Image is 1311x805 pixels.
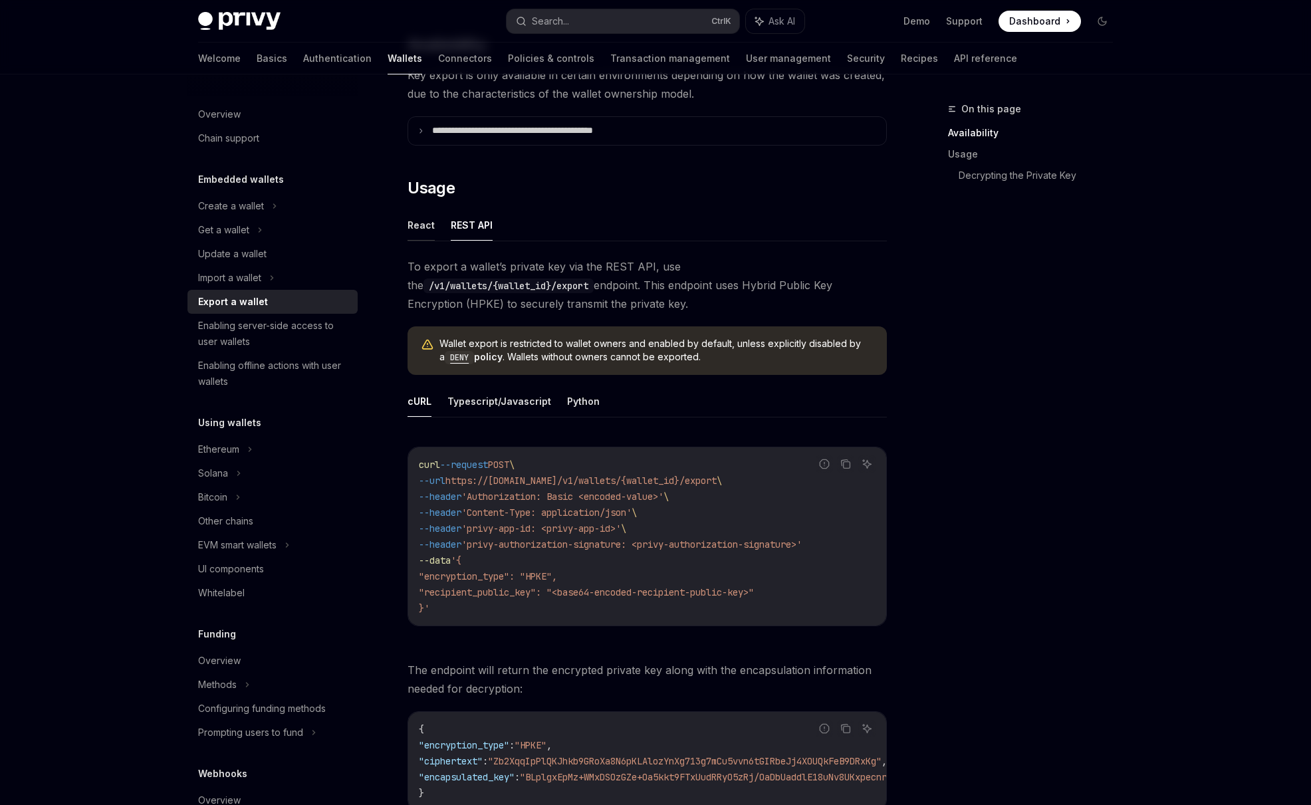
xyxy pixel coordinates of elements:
span: --header [419,522,461,534]
img: dark logo [198,12,281,31]
span: "BLplgxEpMz+WMxDSOzGZe+Oa5kkt9FTxUudRRyO5zRj/OaDbUaddlE18uNv8UKxpecnrSy+UByG2C3oJTgTnGNk=" [520,771,999,783]
span: \ [509,459,515,471]
span: { [419,723,424,735]
span: Usage [408,177,455,199]
span: 'privy-app-id: <privy-app-id>' [461,522,621,534]
button: REST API [451,209,493,241]
button: Search...CtrlK [507,9,739,33]
span: "Zb2XqqIpPlQKJhkb9GRoXa8N6pKLAlozYnXg713g7mCu5vvn6tGIRbeJj4XOUQkFeB9DRxKg" [488,755,882,767]
a: Policies & controls [508,43,594,74]
div: Enabling server-side access to user wallets [198,318,350,350]
span: \ [621,522,626,534]
span: --header [419,538,461,550]
span: : [515,771,520,783]
span: 'privy-authorization-signature: <privy-authorization-signature>' [461,538,802,550]
div: Whitelabel [198,585,245,601]
div: Search... [532,13,569,29]
span: 'Authorization: Basic <encoded-value>' [461,491,663,503]
a: Recipes [901,43,938,74]
a: Overview [187,102,358,126]
a: Export a wallet [187,290,358,314]
span: Ctrl K [711,16,731,27]
span: "encapsulated_key" [419,771,515,783]
a: Security [847,43,885,74]
button: Copy the contents from the code block [837,455,854,473]
span: "encryption_type": "HPKE", [419,570,557,582]
div: Overview [198,653,241,669]
div: Export a wallet [198,294,268,310]
span: }' [419,602,429,614]
a: Authentication [303,43,372,74]
span: --url [419,475,445,487]
span: '{ [451,554,461,566]
div: Ethereum [198,441,239,457]
span: --header [419,507,461,518]
span: Dashboard [1009,15,1060,28]
span: "recipient_public_key": "<base64-encoded-recipient-public-key>" [419,586,754,598]
span: \ [632,507,637,518]
span: --header [419,491,461,503]
span: Ask AI [769,15,795,28]
span: , [882,755,887,767]
button: cURL [408,386,431,417]
button: React [408,209,435,241]
div: Bitcoin [198,489,227,505]
div: Other chains [198,513,253,529]
span: POST [488,459,509,471]
a: Transaction management [610,43,730,74]
span: \ [663,491,669,503]
span: On this page [961,101,1021,117]
div: Create a wallet [198,198,264,214]
a: Wallets [388,43,422,74]
span: --request [440,459,488,471]
a: Update a wallet [187,242,358,266]
div: UI components [198,561,264,577]
div: EVM smart wallets [198,537,277,553]
button: Report incorrect code [816,720,833,737]
code: DENY [445,351,474,364]
h5: Funding [198,626,236,642]
button: Python [567,386,600,417]
div: Methods [198,677,237,693]
span: The endpoint will return the encrypted private key along with the encapsulation information neede... [408,661,887,698]
a: Overview [187,649,358,673]
a: User management [746,43,831,74]
button: Ask AI [858,720,876,737]
a: Enabling server-side access to user wallets [187,314,358,354]
a: DENYpolicy [445,351,503,362]
a: Enabling offline actions with user wallets [187,354,358,394]
a: Whitelabel [187,581,358,605]
a: Decrypting the Private Key [959,165,1124,186]
div: Update a wallet [198,246,267,262]
span: Key export is only available in certain environments depending on how the wallet was created, due... [408,66,887,103]
span: "HPKE" [515,739,546,751]
h5: Using wallets [198,415,261,431]
span: Wallet export is restricted to wallet owners and enabled by default, unless explicitly disabled b... [439,337,874,364]
a: Availability [948,122,1124,144]
a: Support [946,15,983,28]
a: Connectors [438,43,492,74]
button: Report incorrect code [816,455,833,473]
span: \ [717,475,722,487]
span: --data [419,554,451,566]
div: Solana [198,465,228,481]
span: : [509,739,515,751]
a: Other chains [187,509,358,533]
span: To export a wallet’s private key via the REST API, use the endpoint. This endpoint uses Hybrid Pu... [408,257,887,313]
div: Overview [198,106,241,122]
button: Ask AI [746,9,804,33]
span: https://[DOMAIN_NAME]/v1/wallets/{wallet_id}/export [445,475,717,487]
div: Get a wallet [198,222,249,238]
a: API reference [954,43,1017,74]
div: Import a wallet [198,270,261,286]
span: , [546,739,552,751]
h5: Embedded wallets [198,172,284,187]
a: Configuring funding methods [187,697,358,721]
div: Enabling offline actions with user wallets [198,358,350,390]
a: Usage [948,144,1124,165]
a: Chain support [187,126,358,150]
a: Welcome [198,43,241,74]
button: Copy the contents from the code block [837,720,854,737]
button: Typescript/Javascript [447,386,551,417]
button: Ask AI [858,455,876,473]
